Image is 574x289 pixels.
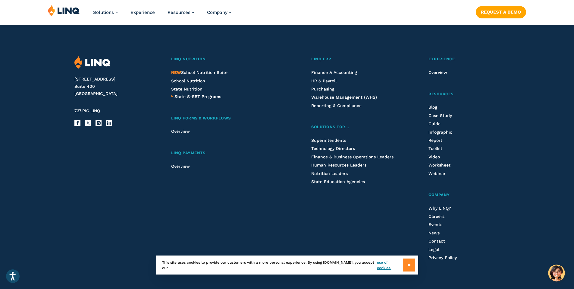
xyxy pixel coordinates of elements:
[311,146,355,151] a: Technology Directors
[171,129,190,134] a: Overview
[311,154,394,159] span: Finance & Business Operations Leaders
[207,10,231,15] a: Company
[171,150,280,156] a: LINQ Payments
[207,10,227,15] span: Company
[428,91,499,97] a: Resources
[171,70,227,75] a: NEWSchool Nutrition Suite
[171,164,190,169] a: Overview
[428,171,446,176] a: Webinar
[311,56,397,62] a: LINQ ERP
[311,78,337,83] a: HR & Payroll
[93,10,114,15] span: Solutions
[311,103,362,108] a: Reporting & Compliance
[428,206,451,211] a: Why LINQ?
[96,120,102,126] a: Instagram
[428,154,440,159] a: Video
[174,93,221,100] a: State S-EBT Programs
[171,70,181,75] span: NEW
[476,5,526,18] nav: Button Navigation
[428,222,442,227] a: Events
[311,179,365,184] span: State Education Agencies
[311,138,346,143] a: Superintendents
[85,120,91,126] a: X
[428,121,441,126] a: Guide
[93,5,231,25] nav: Primary Navigation
[428,138,442,143] a: Report
[476,6,526,18] a: Request a Demo
[428,239,445,243] a: Contact
[311,163,366,167] a: Human Resources Leaders
[48,5,80,16] img: LINQ | K‑12 Software
[311,95,377,100] a: Warehouse Management (WHS)
[428,214,444,219] a: Careers
[171,70,227,75] span: School Nutrition Suite
[171,115,280,122] a: LINQ Forms & Workflows
[311,70,357,75] a: Finance & Accounting
[428,56,499,62] a: Experience
[171,151,205,155] span: LINQ Payments
[428,113,452,118] a: Case Study
[130,10,155,15] a: Experience
[168,10,190,15] span: Resources
[428,70,447,75] a: Overview
[428,255,457,260] a: Privacy Policy
[377,260,403,271] a: use of cookies.
[428,105,437,110] a: Blog
[428,230,440,235] a: News
[428,92,453,96] span: Resources
[156,256,418,275] div: This site uses cookies to provide our customers with a more personal experience. By using [DOMAIN...
[428,163,450,167] a: Worksheet
[171,78,205,83] a: School Nutrition
[428,130,452,135] a: Infographic
[174,94,221,99] span: State S-EBT Programs
[311,87,334,91] a: Purchasing
[168,10,194,15] a: Resources
[171,87,202,91] a: State Nutrition
[171,116,231,120] span: LINQ Forms & Workflows
[93,10,118,15] a: Solutions
[311,171,348,176] a: Nutrition Leaders
[74,108,100,113] span: 737.PIC.LINQ
[171,56,280,62] a: LINQ Nutrition
[428,247,439,252] a: Legal
[548,265,565,281] button: Hello, have a question? Let’s chat.
[74,76,157,97] address: [STREET_ADDRESS] Suite 400 [GEOGRAPHIC_DATA]
[428,192,450,197] span: Company
[74,56,111,69] img: LINQ | K‑12 Software
[428,192,499,198] a: Company
[171,57,206,61] span: LINQ Nutrition
[106,120,112,126] a: LinkedIn
[74,120,80,126] a: Facebook
[428,57,455,61] span: Experience
[428,146,442,151] a: Toolkit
